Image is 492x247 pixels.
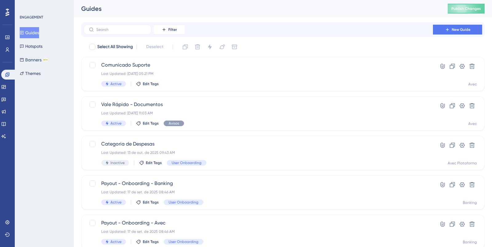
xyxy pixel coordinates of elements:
span: Active [110,239,122,244]
span: Edit Tags [143,81,159,86]
span: Avisos [169,121,179,126]
div: Avec Plataforma [448,161,477,166]
span: Inactive [110,160,125,165]
span: Comunicado Suporte [101,61,415,69]
div: ENGAGEMENT [20,15,43,20]
span: Payout - Onboarding - Banking [101,180,415,187]
span: Edit Tags [143,121,159,126]
span: Edit Tags [143,239,159,244]
span: Publish Changes [451,6,481,11]
button: Hotspots [20,41,42,52]
span: Vale Rápido - Documentos [101,101,415,108]
span: User Onboarding [172,160,202,165]
input: Search [96,27,146,32]
span: Edit Tags [146,160,162,165]
div: Avec [468,121,477,126]
button: Edit Tags [139,160,162,165]
button: Edit Tags [136,121,159,126]
button: Deselect [141,41,169,52]
button: Edit Tags [136,81,159,86]
span: Edit Tags [143,200,159,205]
button: Themes [20,68,41,79]
div: Last Updated: 17 de set. de 2025 08:46 AM [101,190,415,195]
span: Active [110,121,122,126]
span: User Onboarding [169,200,198,205]
div: Last Updated: 13 de out. de 2025 09:43 AM [101,150,415,155]
span: Categoria de Despesas [101,140,415,148]
button: Edit Tags [136,200,159,205]
span: Payout - Onboarding - Avec [101,219,415,227]
span: New Guide [452,27,470,32]
div: Last Updated: [DATE] 11:03 AM [101,111,415,116]
span: Active [110,200,122,205]
span: Select All Showing [97,43,133,51]
div: Banking [463,200,477,205]
span: Active [110,81,122,86]
div: Last Updated: 17 de set. de 2025 08:46 AM [101,229,415,234]
div: Banking [463,240,477,245]
span: Filter [168,27,177,32]
div: Avec [468,82,477,87]
button: New Guide [433,25,482,35]
span: User Onboarding [169,239,198,244]
button: BannersBETA [20,54,48,65]
button: Publish Changes [448,4,485,14]
div: Last Updated: [DATE] 05:21 PM [101,71,415,76]
span: Deselect [146,43,163,51]
button: Guides [20,27,39,38]
button: Edit Tags [136,239,159,244]
div: Guides [81,4,432,13]
div: BETA [43,58,48,61]
button: Filter [154,25,185,35]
